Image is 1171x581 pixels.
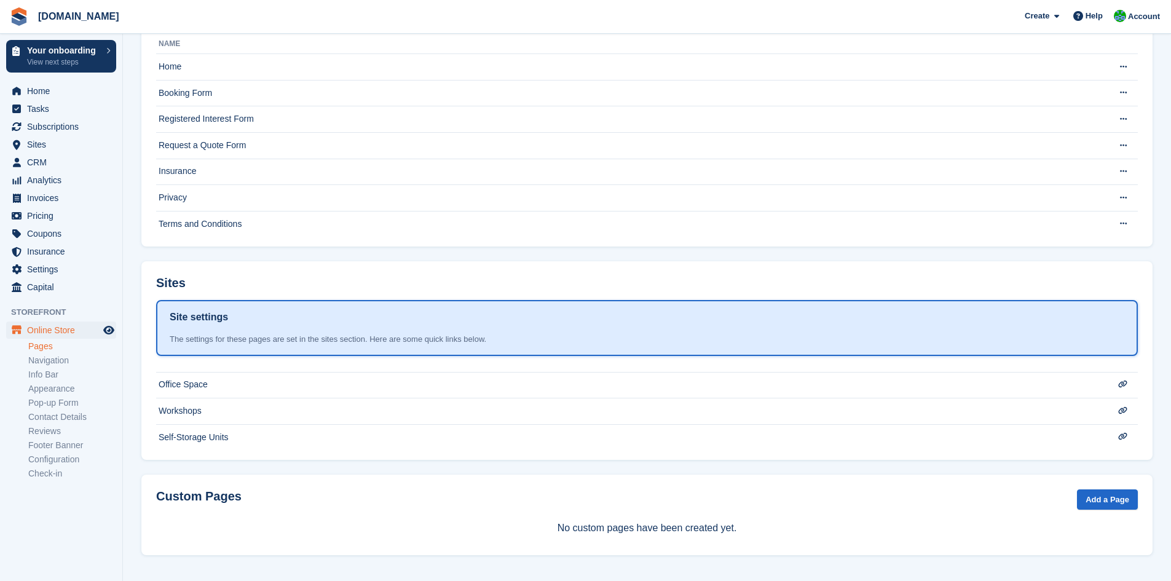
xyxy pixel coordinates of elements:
[27,57,100,68] p: View next steps
[156,185,1089,211] td: Privacy
[27,279,101,296] span: Capital
[156,80,1089,106] td: Booking Form
[156,106,1089,133] td: Registered Interest Form
[156,54,1089,81] td: Home
[6,82,116,100] a: menu
[28,425,116,437] a: Reviews
[27,322,101,339] span: Online Store
[27,225,101,242] span: Coupons
[6,154,116,171] a: menu
[27,136,101,153] span: Sites
[1077,489,1138,510] a: Add a Page
[170,333,1124,346] div: The settings for these pages are set in the sites section. Here are some quick links below.
[156,489,242,504] h2: Custom Pages
[1114,10,1126,22] img: Mark Bignell
[6,118,116,135] a: menu
[156,34,1089,54] th: Name
[10,7,28,26] img: stora-icon-8386f47178a22dfd0bd8f6a31ec36ba5ce8667c1dd55bd0f319d3a0aa187defe.svg
[28,440,116,451] a: Footer Banner
[156,424,1089,450] td: Self-Storage Units
[6,279,116,296] a: menu
[27,46,100,55] p: Your onboarding
[27,82,101,100] span: Home
[27,189,101,207] span: Invoices
[28,383,116,395] a: Appearance
[156,159,1089,185] td: Insurance
[156,398,1089,425] td: Workshops
[27,261,101,278] span: Settings
[156,372,1089,398] td: Office Space
[156,211,1089,237] td: Terms and Conditions
[6,243,116,260] a: menu
[27,154,101,171] span: CRM
[101,323,116,338] a: Preview store
[28,397,116,409] a: Pop-up Form
[27,207,101,224] span: Pricing
[6,322,116,339] a: menu
[6,189,116,207] a: menu
[6,261,116,278] a: menu
[28,341,116,352] a: Pages
[11,306,122,318] span: Storefront
[28,369,116,381] a: Info Bar
[28,454,116,465] a: Configuration
[156,276,186,290] h2: Sites
[1086,10,1103,22] span: Help
[6,172,116,189] a: menu
[28,468,116,480] a: Check-in
[6,40,116,73] a: Your onboarding View next steps
[33,6,124,26] a: [DOMAIN_NAME]
[27,100,101,117] span: Tasks
[1025,10,1049,22] span: Create
[27,243,101,260] span: Insurance
[6,100,116,117] a: menu
[170,310,228,325] h1: Site settings
[27,172,101,189] span: Analytics
[156,521,1138,536] p: No custom pages have been created yet.
[6,207,116,224] a: menu
[1128,10,1160,23] span: Account
[6,136,116,153] a: menu
[28,355,116,366] a: Navigation
[156,132,1089,159] td: Request a Quote Form
[28,411,116,423] a: Contact Details
[6,225,116,242] a: menu
[27,118,101,135] span: Subscriptions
